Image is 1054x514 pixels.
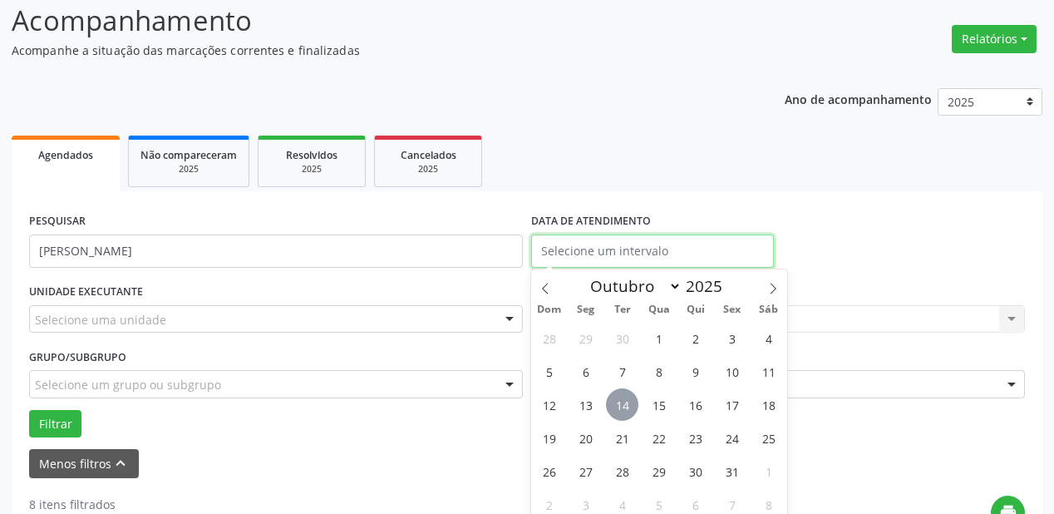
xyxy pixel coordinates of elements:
[533,355,565,388] span: Outubro 5, 2025
[111,454,130,472] i: keyboard_arrow_up
[641,304,677,315] span: Qua
[569,355,602,388] span: Outubro 6, 2025
[533,455,565,487] span: Outubro 26, 2025
[29,449,139,478] button: Menos filtroskeyboard_arrow_up
[569,388,602,421] span: Outubro 13, 2025
[606,455,638,487] span: Outubro 28, 2025
[716,322,748,354] span: Outubro 3, 2025
[533,422,565,454] span: Outubro 19, 2025
[751,304,787,315] span: Sáb
[569,322,602,354] span: Setembro 29, 2025
[35,311,166,329] span: Selecione uma unidade
[568,304,604,315] span: Seg
[533,322,565,354] span: Setembro 28, 2025
[12,42,733,59] p: Acompanhe a situação das marcações correntes e finalizadas
[752,388,785,421] span: Outubro 18, 2025
[679,388,712,421] span: Outubro 16, 2025
[533,388,565,421] span: Outubro 12, 2025
[29,209,86,235] label: PESQUISAR
[714,304,751,315] span: Sex
[679,455,712,487] span: Outubro 30, 2025
[606,388,638,421] span: Outubro 14, 2025
[606,422,638,454] span: Outubro 21, 2025
[140,148,237,162] span: Não compareceram
[643,422,675,454] span: Outubro 22, 2025
[679,322,712,354] span: Outubro 2, 2025
[643,455,675,487] span: Outubro 29, 2025
[643,388,675,421] span: Outubro 15, 2025
[752,455,785,487] span: Novembro 1, 2025
[716,355,748,388] span: Outubro 10, 2025
[29,496,219,513] div: 8 itens filtrados
[38,148,93,162] span: Agendados
[604,304,641,315] span: Ter
[679,422,712,454] span: Outubro 23, 2025
[606,322,638,354] span: Setembro 30, 2025
[270,163,353,175] div: 2025
[531,209,651,235] label: DATA DE ATENDIMENTO
[286,148,337,162] span: Resolvidos
[752,322,785,354] span: Outubro 4, 2025
[35,376,221,393] span: Selecione um grupo ou subgrupo
[716,422,748,454] span: Outubro 24, 2025
[752,355,785,388] span: Outubro 11, 2025
[785,88,932,109] p: Ano de acompanhamento
[29,410,81,438] button: Filtrar
[29,279,143,305] label: UNIDADE EXECUTANTE
[531,304,568,315] span: Dom
[387,163,470,175] div: 2025
[606,355,638,388] span: Outubro 7, 2025
[582,274,682,298] select: Month
[643,355,675,388] span: Outubro 8, 2025
[569,422,602,454] span: Outubro 20, 2025
[952,25,1037,53] button: Relatórios
[643,322,675,354] span: Outubro 1, 2025
[679,355,712,388] span: Outubro 9, 2025
[531,235,774,268] input: Selecione um intervalo
[677,304,714,315] span: Qui
[29,235,523,268] input: Nome, código do beneficiário ou CPF
[29,344,126,370] label: Grupo/Subgrupo
[401,148,456,162] span: Cancelados
[716,455,748,487] span: Outubro 31, 2025
[682,275,736,297] input: Year
[752,422,785,454] span: Outubro 25, 2025
[569,455,602,487] span: Outubro 27, 2025
[716,388,748,421] span: Outubro 17, 2025
[140,163,237,175] div: 2025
